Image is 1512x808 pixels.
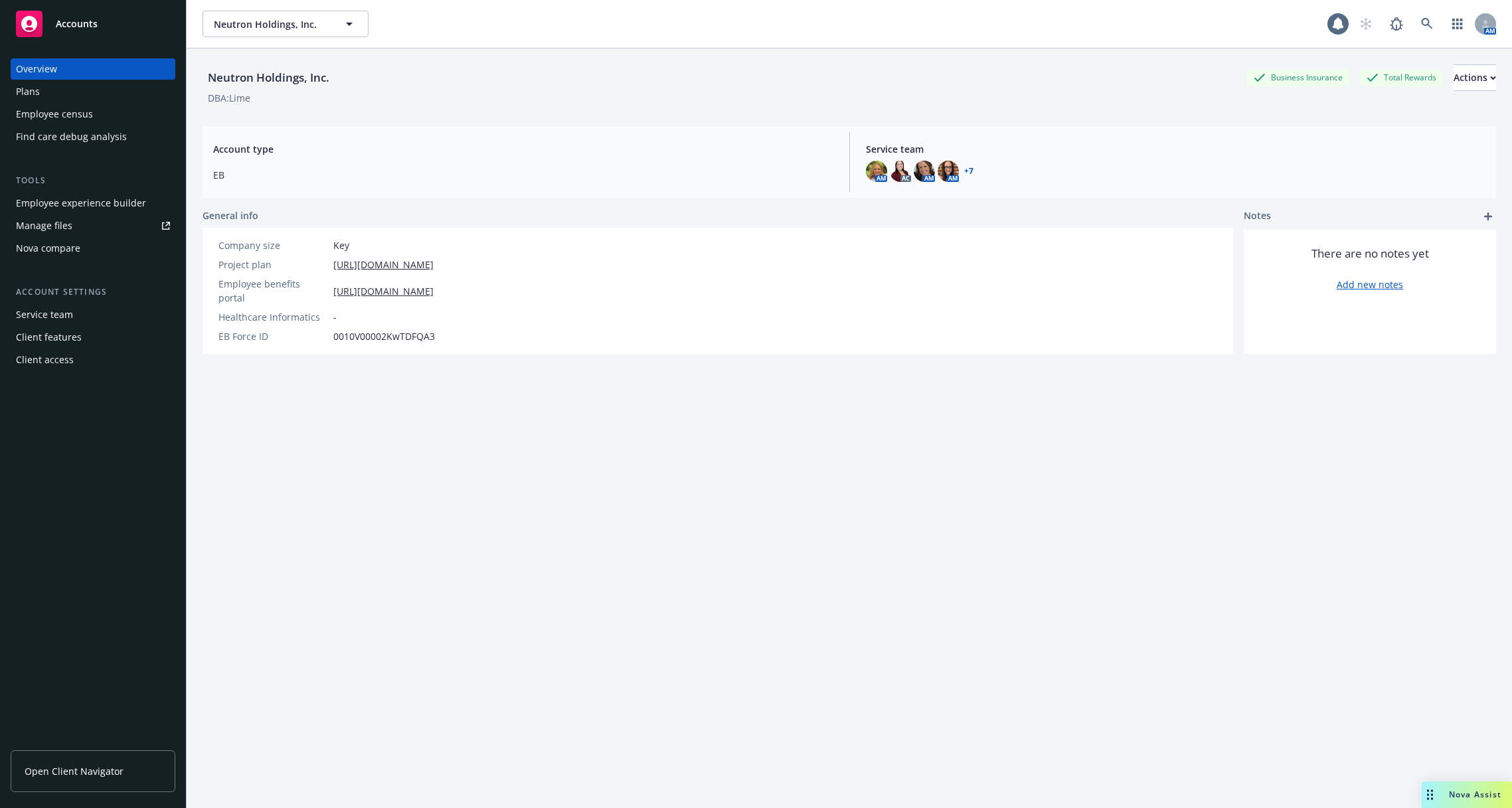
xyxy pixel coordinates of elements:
[866,142,1486,156] span: Service team
[866,161,887,182] img: photo
[11,349,175,370] a: Client access
[11,304,175,325] a: Service team
[11,285,175,299] div: Account settings
[11,215,175,236] a: Manage files
[11,126,175,147] a: Find care debug analysis
[1353,11,1379,37] a: Start snowing
[1244,208,1271,224] span: Notes
[203,208,258,222] span: General info
[1360,69,1443,86] div: Total Rewards
[1414,11,1440,37] a: Search
[11,238,175,259] a: Nova compare
[218,258,328,272] div: Project plan
[16,215,72,236] div: Manage files
[218,329,328,343] div: EB Force ID
[1422,781,1512,808] button: Nova Assist
[1449,789,1501,800] span: Nova Assist
[1444,11,1471,37] a: Switch app
[333,284,434,298] a: [URL][DOMAIN_NAME]
[218,277,328,305] div: Employee benefits portal
[16,58,57,80] div: Overview
[16,193,146,214] div: Employee experience builder
[213,142,833,156] span: Account type
[914,161,935,182] img: photo
[1247,69,1349,86] div: Business Insurance
[938,161,959,182] img: photo
[16,126,127,147] div: Find care debug analysis
[890,161,911,182] img: photo
[11,193,175,214] a: Employee experience builder
[1383,11,1410,37] a: Report a Bug
[25,764,124,778] span: Open Client Navigator
[16,81,40,102] div: Plans
[218,310,328,324] div: Healthcare Informatics
[333,310,337,324] span: -
[333,258,434,272] a: [URL][DOMAIN_NAME]
[1454,64,1496,91] button: Actions
[1454,65,1496,90] div: Actions
[213,168,833,182] span: EB
[11,81,175,102] a: Plans
[16,327,82,348] div: Client features
[203,11,369,37] button: Neutron Holdings, Inc.
[203,69,335,86] div: Neutron Holdings, Inc.
[1480,208,1496,224] a: add
[1311,246,1429,262] span: There are no notes yet
[16,238,80,259] div: Nova compare
[1337,278,1403,291] a: Add new notes
[56,19,98,29] span: Accounts
[11,5,175,42] a: Accounts
[11,327,175,348] a: Client features
[11,174,175,187] div: Tools
[218,238,328,252] div: Company size
[333,329,435,343] span: 0010V00002KwTDFQA3
[16,104,93,125] div: Employee census
[214,17,329,31] span: Neutron Holdings, Inc.
[1422,781,1438,808] div: Drag to move
[333,238,349,252] span: Key
[208,91,250,105] div: DBA: Lime
[16,304,73,325] div: Service team
[11,58,175,80] a: Overview
[16,349,74,370] div: Client access
[11,104,175,125] a: Employee census
[964,167,973,175] a: +7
